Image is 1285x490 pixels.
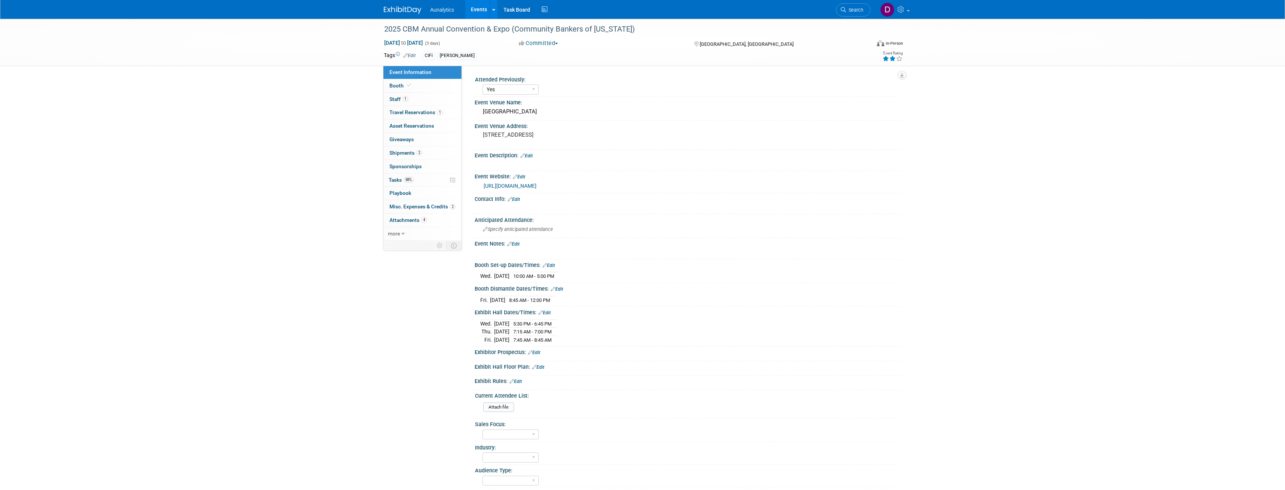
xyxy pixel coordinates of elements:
div: Current Attendee List: [475,390,898,400]
i: Booth reservation complete [407,83,411,87]
td: Tags [384,51,416,60]
a: Edit [513,174,525,179]
div: Event Venue Name: [475,97,902,106]
span: Giveaways [389,136,414,142]
a: Edit [520,153,533,158]
span: Staff [389,96,408,102]
a: Edit [532,365,544,370]
span: Travel Reservations [389,109,443,115]
img: Format-Inperson.png [877,40,884,46]
div: Contact Info: [475,193,902,203]
span: Booth [389,83,412,89]
a: Tasks88% [383,173,461,187]
a: Edit [507,241,520,247]
td: Personalize Event Tab Strip [433,241,446,250]
a: Staff1 [383,93,461,106]
a: Misc. Expenses & Credits2 [383,200,461,213]
div: Event Rating [882,51,903,55]
a: Edit [543,263,555,268]
a: Giveaways [383,133,461,146]
div: Anticipated Attendance: [475,214,902,224]
span: more [388,231,400,237]
div: 2025 CBM Annual Convention & Expo (Community Bankers of [US_STATE]) [382,23,859,36]
a: Event Information [383,66,461,79]
span: 7:45 AM - 8:45 AM [513,337,552,343]
span: Playbook [389,190,411,196]
span: Aunalytics [430,7,454,13]
td: Wed. [480,320,494,328]
span: 8:45 AM - 12:00 PM [509,297,550,303]
a: more [383,227,461,240]
td: Fri. [480,336,494,344]
div: Event Format [826,39,903,50]
td: Toggle Event Tabs [446,241,461,250]
span: 4 [421,217,427,223]
span: 7:15 AM - 7:00 PM [513,329,552,335]
span: to [400,40,407,46]
span: [GEOGRAPHIC_DATA], [GEOGRAPHIC_DATA] [700,41,794,47]
div: Booth Set-up Dates/Times: [475,259,902,269]
a: Edit [538,310,551,315]
span: 88% [404,177,414,182]
span: Misc. Expenses & Credits [389,204,455,210]
td: [DATE] [494,272,509,280]
a: Edit [528,350,540,355]
button: Committed [516,39,561,47]
td: Thu. [480,328,494,336]
div: Sales Focus: [475,419,898,428]
a: Playbook [383,187,461,200]
td: [DATE] [494,336,509,344]
span: 1 [403,96,408,102]
span: 2 [416,150,422,155]
div: Exhibit Hall Dates/Times: [475,307,902,317]
td: [DATE] [494,320,509,328]
td: [DATE] [494,328,509,336]
a: Edit [551,286,563,292]
div: CIFI [422,52,435,60]
div: Industry: [475,442,898,451]
a: Shipments2 [383,146,461,160]
a: Asset Reservations [383,119,461,133]
span: Sponsorships [389,163,422,169]
div: Event Notes: [475,238,902,248]
span: 5:30 PM - 6:45 PM [513,321,552,327]
span: Search [846,7,863,13]
span: (3 days) [424,41,440,46]
div: Event Description: [475,150,902,160]
div: Exhibitor Prospectus: [475,347,902,356]
div: Event Website: [475,171,902,181]
a: [URL][DOMAIN_NAME] [484,183,537,189]
pre: [STREET_ADDRESS] [483,131,644,138]
div: Event Venue Address: [475,121,902,130]
a: Search [836,3,870,17]
a: Edit [403,53,416,58]
a: Attachments4 [383,214,461,227]
div: Attended Previously: [475,74,898,83]
div: [GEOGRAPHIC_DATA] [480,106,896,118]
div: Booth Dismantle Dates/Times: [475,283,902,293]
span: 2 [450,204,455,210]
div: Exhibit Hall Floor Plan: [475,361,902,371]
div: Exhibit Rules: [475,375,902,385]
span: 1 [437,110,443,115]
span: [DATE] [DATE] [384,39,423,46]
div: Audience Type: [475,465,898,474]
span: Shipments [389,150,422,156]
div: In-Person [885,41,903,46]
span: 10:00 AM - 5:00 PM [513,273,554,279]
td: Fri. [480,296,490,304]
a: Edit [508,197,520,202]
td: [DATE] [490,296,505,304]
span: Attachments [389,217,427,223]
img: Dan Fenech [880,3,894,17]
div: [PERSON_NAME] [437,52,477,60]
img: ExhibitDay [384,6,421,14]
a: Booth [383,79,461,92]
a: Travel Reservations1 [383,106,461,119]
span: Event Information [389,69,431,75]
span: Tasks [389,177,414,183]
a: Edit [509,379,522,384]
span: Asset Reservations [389,123,434,129]
td: Wed. [480,272,494,280]
span: Specify anticipated attendance [483,226,553,232]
